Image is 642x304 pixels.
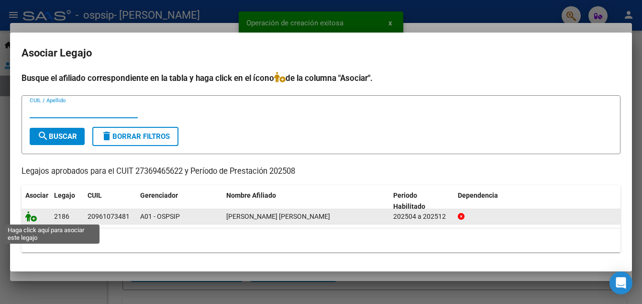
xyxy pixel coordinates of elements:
[454,185,621,217] datatable-header-cell: Dependencia
[22,72,620,84] h4: Busque el afiliado correspondiente en la tabla y haga click en el ícono de la columna "Asociar".
[54,191,75,199] span: Legajo
[393,211,450,222] div: 202504 a 202512
[226,191,276,199] span: Nombre Afiliado
[88,211,130,222] div: 20961073481
[226,213,330,220] span: MEJIAS TOCUYO LIAM ALEXANDRO
[101,132,170,141] span: Borrar Filtros
[84,185,136,217] datatable-header-cell: CUIL
[393,191,425,210] span: Periodo Habilitado
[458,191,498,199] span: Dependencia
[222,185,389,217] datatable-header-cell: Nombre Afiliado
[37,130,49,142] mat-icon: search
[140,213,180,220] span: A01 - OSPSIP
[22,166,620,178] p: Legajos aprobados para el CUIT 27369465622 y Período de Prestación 202508
[140,191,178,199] span: Gerenciador
[101,130,112,142] mat-icon: delete
[88,191,102,199] span: CUIL
[92,127,178,146] button: Borrar Filtros
[389,185,454,217] datatable-header-cell: Periodo Habilitado
[22,185,50,217] datatable-header-cell: Asociar
[54,213,69,220] span: 2186
[22,228,620,252] div: 1 registros
[22,44,620,62] h2: Asociar Legajo
[50,185,84,217] datatable-header-cell: Legajo
[136,185,222,217] datatable-header-cell: Gerenciador
[25,191,48,199] span: Asociar
[609,271,632,294] div: Open Intercom Messenger
[30,128,85,145] button: Buscar
[37,132,77,141] span: Buscar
